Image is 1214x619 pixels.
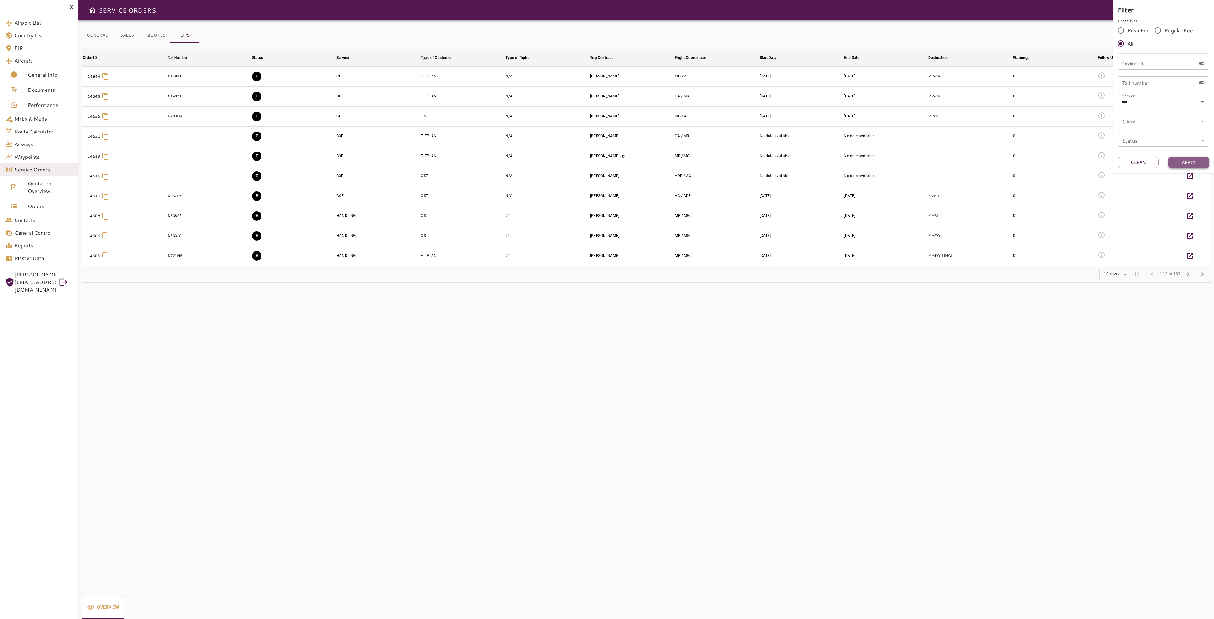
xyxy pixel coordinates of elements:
label: Service [1122,93,1135,98]
button: Clean [1118,157,1159,168]
button: Open [1198,117,1207,126]
span: Rush Fee [1127,27,1150,34]
p: Order Type [1118,18,1209,24]
div: rushFeeOrder [1118,24,1209,50]
span: Regular Fee [1164,27,1193,34]
span: All [1127,40,1133,47]
button: Apply [1168,157,1209,168]
h6: Filter [1118,5,1209,15]
button: Open [1198,97,1207,106]
button: Open [1198,136,1207,145]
